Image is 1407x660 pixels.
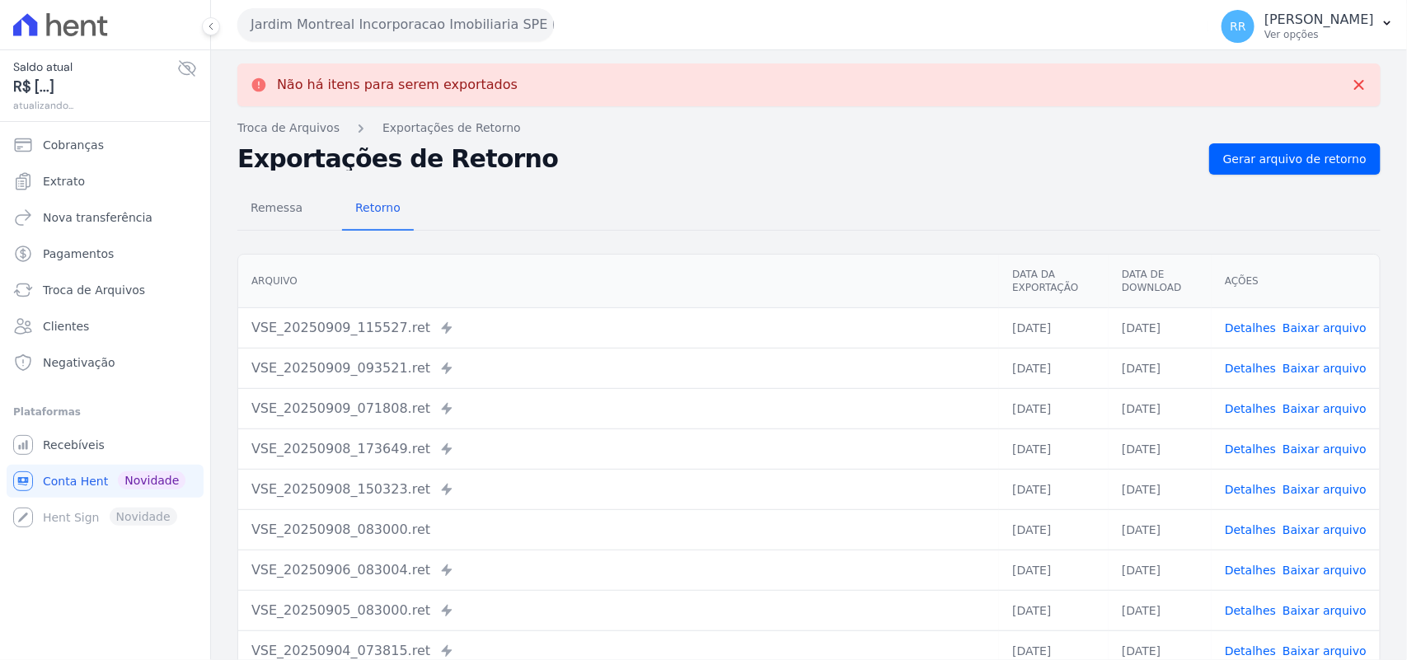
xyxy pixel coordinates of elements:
span: Negativação [43,354,115,371]
a: Troca de Arquivos [7,274,204,307]
a: Detalhes [1225,442,1276,456]
div: VSE_20250909_071808.ret [251,399,986,419]
th: Data da Exportação [999,255,1109,308]
a: Gerar arquivo de retorno [1209,143,1381,175]
a: Baixar arquivo [1283,604,1367,617]
td: [DATE] [1109,550,1212,590]
a: Troca de Arquivos [237,119,340,137]
div: Plataformas [13,402,197,422]
div: VSE_20250908_083000.ret [251,520,986,540]
span: Cobranças [43,137,104,153]
button: Jardim Montreal Incorporacao Imobiliaria SPE LTDA [237,8,554,41]
span: atualizando... [13,98,177,113]
td: [DATE] [999,307,1109,348]
td: [DATE] [999,428,1109,469]
a: Cobranças [7,129,204,161]
span: Retorno [345,191,410,224]
span: Nova transferência [43,209,152,226]
span: RR [1230,21,1245,32]
a: Baixar arquivo [1283,564,1367,577]
td: [DATE] [1109,509,1212,550]
a: Retorno [342,188,414,231]
a: Clientes [7,310,204,343]
span: Clientes [43,318,89,335]
h2: Exportações de Retorno [237,147,1196,171]
td: [DATE] [1109,348,1212,388]
span: Saldo atual [13,59,177,76]
a: Remessa [237,188,316,231]
td: [DATE] [999,388,1109,428]
a: Detalhes [1225,362,1276,375]
th: Arquivo [238,255,999,308]
span: Recebíveis [43,437,105,453]
a: Detalhes [1225,402,1276,415]
div: VSE_20250908_173649.ret [251,439,986,459]
td: [DATE] [999,509,1109,550]
a: Baixar arquivo [1283,362,1367,375]
p: Não há itens para serem exportados [277,77,518,93]
td: [DATE] [1109,307,1212,348]
td: [DATE] [999,590,1109,630]
div: VSE_20250909_115527.ret [251,318,986,338]
th: Data de Download [1109,255,1212,308]
a: Baixar arquivo [1283,644,1367,658]
nav: Sidebar [13,129,197,534]
a: Baixar arquivo [1283,321,1367,335]
th: Ações [1212,255,1380,308]
a: Exportações de Retorno [382,119,521,137]
p: Ver opções [1264,28,1374,41]
span: Remessa [241,191,312,224]
a: Pagamentos [7,237,204,270]
span: Novidade [118,471,185,489]
td: [DATE] [999,469,1109,509]
span: Extrato [43,173,85,190]
a: Conta Hent Novidade [7,465,204,498]
p: [PERSON_NAME] [1264,12,1374,28]
div: VSE_20250908_150323.ret [251,480,986,499]
td: [DATE] [999,348,1109,388]
a: Extrato [7,165,204,198]
a: Baixar arquivo [1283,483,1367,496]
a: Detalhes [1225,483,1276,496]
span: Conta Hent [43,473,108,489]
a: Detalhes [1225,321,1276,335]
div: VSE_20250906_083004.ret [251,560,986,580]
td: [DATE] [1109,428,1212,469]
a: Baixar arquivo [1283,402,1367,415]
td: [DATE] [1109,388,1212,428]
a: Detalhes [1225,604,1276,617]
a: Nova transferência [7,201,204,234]
td: [DATE] [999,550,1109,590]
td: [DATE] [1109,590,1212,630]
a: Detalhes [1225,523,1276,536]
span: Gerar arquivo de retorno [1223,151,1367,167]
a: Recebíveis [7,428,204,461]
div: VSE_20250905_083000.ret [251,601,986,620]
span: Pagamentos [43,246,114,262]
td: [DATE] [1109,469,1212,509]
a: Baixar arquivo [1283,442,1367,456]
div: VSE_20250909_093521.ret [251,358,986,378]
button: RR [PERSON_NAME] Ver opções [1208,3,1407,49]
span: Troca de Arquivos [43,282,145,298]
a: Detalhes [1225,644,1276,658]
a: Baixar arquivo [1283,523,1367,536]
nav: Breadcrumb [237,119,1381,137]
span: R$ [...] [13,76,177,98]
a: Negativação [7,346,204,379]
a: Detalhes [1225,564,1276,577]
